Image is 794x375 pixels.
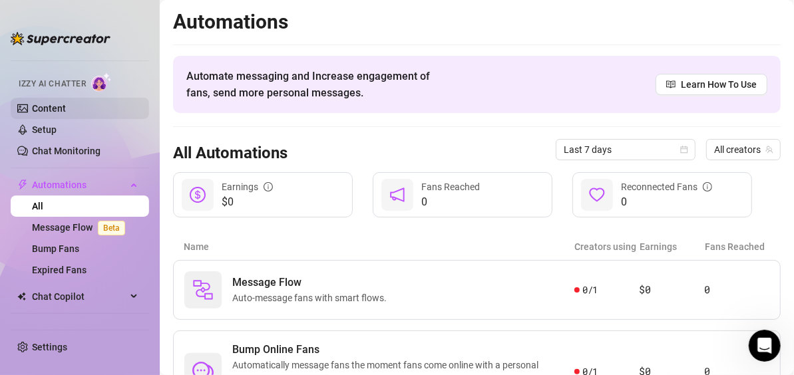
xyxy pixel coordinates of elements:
[582,283,598,297] span: 0 / 1
[421,194,480,210] span: 0
[220,286,246,295] span: News
[32,342,67,352] a: Settings
[133,253,200,306] button: Help
[17,292,26,301] img: Chat Copilot
[640,282,705,298] article: $0
[13,150,57,164] span: 5 articles
[32,124,57,135] a: Setup
[32,174,126,195] span: Automations
[765,146,773,154] span: team
[67,253,133,306] button: Messages
[173,143,288,164] h3: All Automations
[714,140,773,160] span: All creators
[574,239,640,254] article: Creators using
[91,72,112,92] img: AI Chatter
[190,187,206,203] span: dollar
[32,103,66,114] a: Content
[656,74,767,95] a: Learn How To Use
[564,140,688,160] span: Last 7 days
[681,77,757,92] span: Learn How To Use
[749,330,781,362] iframe: Intercom live chat
[173,9,781,35] h2: Automations
[19,286,47,295] span: Home
[184,239,574,254] article: Name
[32,201,43,211] a: All
[232,291,392,305] span: Auto-message fans with smart flows.
[9,35,258,61] div: Search for helpSearch for help
[264,182,273,191] span: info-circle
[116,6,152,29] h1: Help
[222,194,273,210] span: $0
[13,185,237,199] p: Izzy - AI Chatter
[680,146,688,154] span: calendar
[13,133,237,147] p: Onboarding to Supercreator
[705,239,770,254] article: Fans Reached
[13,218,57,232] span: 3 articles
[192,279,214,301] img: svg%3e
[32,286,126,307] span: Chat Copilot
[222,180,273,194] div: Earnings
[232,342,574,358] span: Bump Online Fans
[13,116,237,130] p: Getting Started
[154,286,178,295] span: Help
[32,222,130,233] a: Message FlowBeta
[32,146,100,156] a: Chat Monitoring
[389,187,405,203] span: notification
[621,180,712,194] div: Reconnected Fans
[666,80,676,89] span: read
[98,221,125,235] span: Beta
[234,5,258,29] div: Close
[704,282,769,298] article: 0
[186,68,443,101] span: Automate messaging and Increase engagement of fans, send more personal messages.
[13,201,237,215] p: Learn about our AI Chatter - Izzy
[640,239,705,254] article: Earnings
[200,253,266,306] button: News
[9,35,258,61] input: Search for help
[232,275,392,291] span: Message Flow
[589,187,605,203] span: heart
[421,182,480,192] span: Fans Reached
[703,182,712,191] span: info-circle
[19,78,86,90] span: Izzy AI Chatter
[13,78,253,94] h2: 5 collections
[621,194,712,210] span: 0
[77,286,123,295] span: Messages
[11,32,110,45] img: logo-BBDzfeDw.svg
[32,265,87,275] a: Expired Fans
[32,243,79,254] a: Bump Fans
[17,180,28,190] span: thunderbolt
